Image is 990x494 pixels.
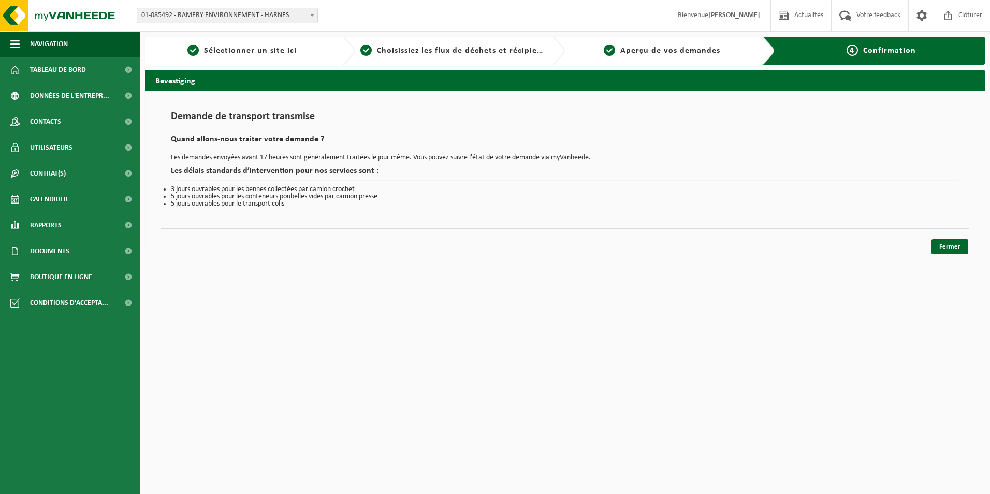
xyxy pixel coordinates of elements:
[171,193,959,200] li: 5 jours ouvrables pour les conteneurs poubelles vidés par camion presse
[171,135,959,149] h2: Quand allons-nous traiter votre demande ?
[30,57,86,83] span: Tableau de bord
[863,47,916,55] span: Confirmation
[360,45,372,56] span: 2
[30,31,68,57] span: Navigation
[30,212,62,238] span: Rapports
[30,135,72,161] span: Utilisateurs
[145,70,985,90] h2: Bevestiging
[171,154,959,162] p: Les demandes envoyées avant 17 heures sont généralement traitées le jour même. Vous pouvez suivre...
[30,186,68,212] span: Calendrier
[137,8,317,23] span: 01-085492 - RAMERY ENVIRONNEMENT - HARNES
[931,239,968,254] a: Fermer
[204,47,297,55] span: Sélectionner un site ici
[30,238,69,264] span: Documents
[150,45,334,57] a: 1Sélectionner un site ici
[171,186,959,193] li: 3 jours ouvrables pour les bennes collectées par camion crochet
[708,11,760,19] strong: [PERSON_NAME]
[171,111,959,127] h1: Demande de transport transmise
[620,47,720,55] span: Aperçu de vos demandes
[570,45,754,57] a: 3Aperçu de vos demandes
[30,83,109,109] span: Données de l'entrepr...
[30,161,66,186] span: Contrat(s)
[171,167,959,181] h2: Les délais standards d’intervention pour nos services sont :
[187,45,199,56] span: 1
[30,264,92,290] span: Boutique en ligne
[377,47,549,55] span: Choisissiez les flux de déchets et récipients
[604,45,615,56] span: 3
[171,200,959,208] li: 5 jours ouvrables pour le transport colis
[360,45,545,57] a: 2Choisissiez les flux de déchets et récipients
[847,45,858,56] span: 4
[30,290,108,316] span: Conditions d'accepta...
[30,109,61,135] span: Contacts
